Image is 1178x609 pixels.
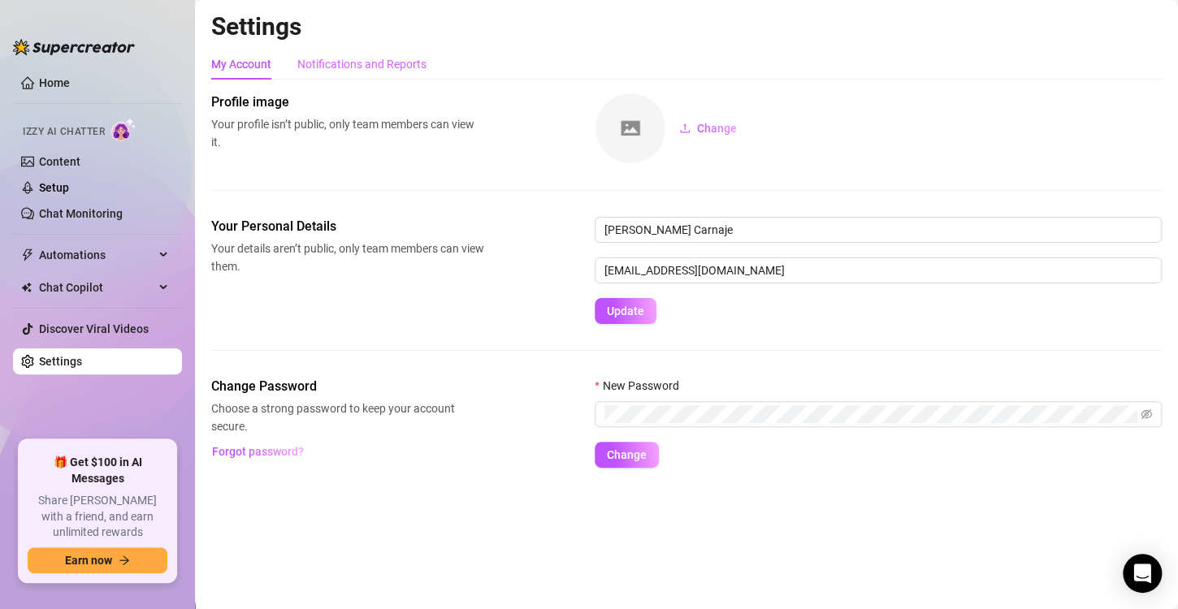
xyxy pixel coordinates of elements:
[211,400,484,435] span: Choose a strong password to keep your account secure.
[604,405,1137,423] input: New Password
[23,124,105,140] span: Izzy AI Chatter
[679,123,691,134] span: upload
[607,304,644,317] span: Update
[595,377,689,395] label: New Password
[607,448,647,461] span: Change
[211,240,484,275] span: Your details aren’t public, only team members can view them.
[212,445,304,458] span: Forgot password?
[39,274,154,300] span: Chat Copilot
[595,442,659,468] button: Change
[211,93,484,112] span: Profile image
[595,298,656,324] button: Update
[1141,408,1152,420] span: eye-invisible
[211,377,484,396] span: Change Password
[211,217,484,236] span: Your Personal Details
[697,122,737,135] span: Change
[28,547,167,573] button: Earn nowarrow-right
[28,493,167,541] span: Share [PERSON_NAME] with a friend, and earn unlimited rewards
[211,55,271,73] div: My Account
[39,181,69,194] a: Setup
[39,242,154,268] span: Automations
[21,282,32,293] img: Chat Copilot
[28,455,167,486] span: 🎁 Get $100 in AI Messages
[595,217,1162,243] input: Enter name
[13,39,135,55] img: logo-BBDzfeDw.svg
[65,554,112,567] span: Earn now
[39,207,123,220] a: Chat Monitoring
[39,322,149,335] a: Discover Viral Videos
[666,115,750,141] button: Change
[211,438,304,464] button: Forgot password?
[21,248,34,261] span: thunderbolt
[297,55,427,73] div: Notifications and Reports
[211,115,484,151] span: Your profile isn’t public, only team members can view it.
[119,555,130,566] span: arrow-right
[111,118,136,141] img: AI Chatter
[39,155,80,168] a: Content
[39,355,82,368] a: Settings
[39,76,70,89] a: Home
[595,93,665,163] img: square-placeholder.png
[1123,554,1162,593] div: Open Intercom Messenger
[595,257,1162,283] input: Enter new email
[211,11,1162,42] h2: Settings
